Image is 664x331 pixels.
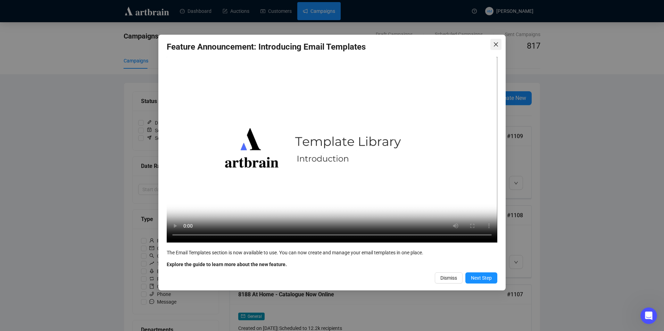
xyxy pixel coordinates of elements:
video: Your browser does not support the video tag. [167,57,497,243]
button: Close [490,39,501,50]
button: Next Step [465,272,497,283]
b: Explore the guide to learn more about the new feature. [167,262,287,267]
h3: Feature Announcement: Introducing Email Templates [167,42,497,53]
span: Dismiss [440,274,457,282]
div: The Email Templates section is now available to use. You can now create and manage your email tem... [167,249,497,256]
button: Dismiss [435,272,463,283]
iframe: Intercom live chat [640,307,657,324]
span: close [493,42,499,47]
span: Next Step [471,274,492,282]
